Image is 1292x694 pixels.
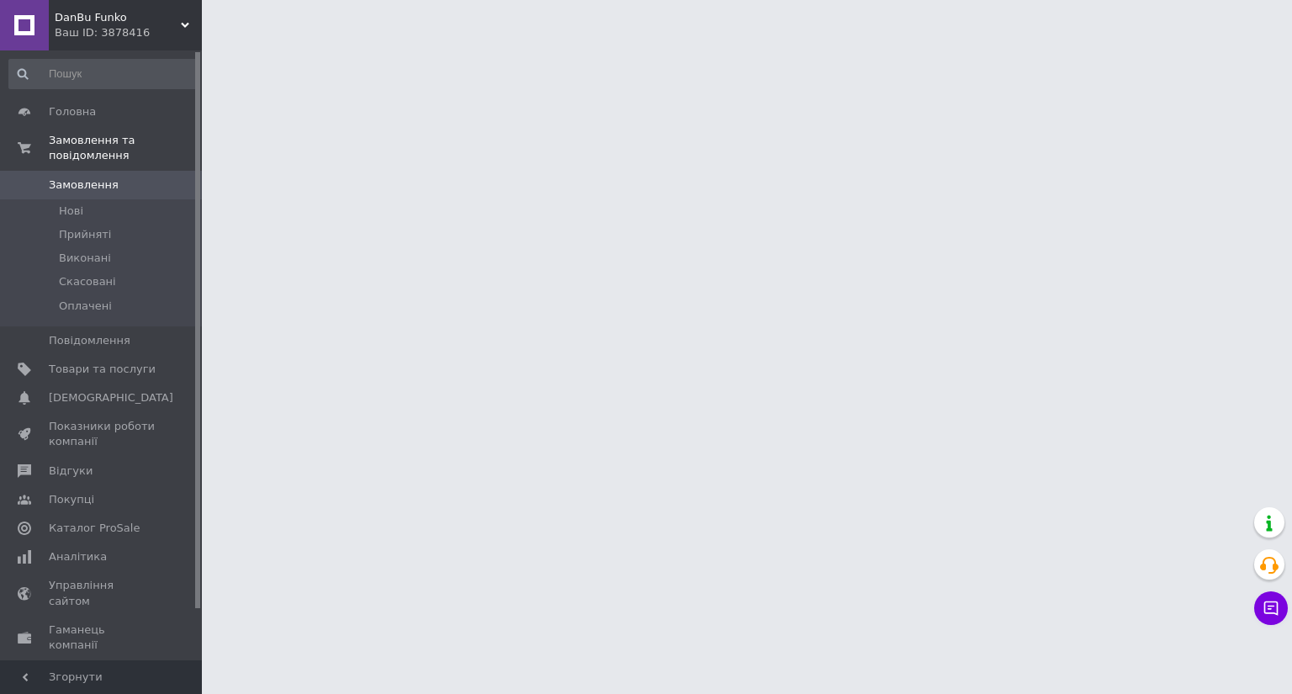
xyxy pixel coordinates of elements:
[49,464,93,479] span: Відгуки
[59,274,116,289] span: Скасовані
[49,492,94,507] span: Покупці
[49,104,96,119] span: Головна
[49,362,156,377] span: Товари та послуги
[59,204,83,219] span: Нові
[49,177,119,193] span: Замовлення
[49,390,173,405] span: [DEMOGRAPHIC_DATA]
[55,25,202,40] div: Ваш ID: 3878416
[49,419,156,449] span: Показники роботи компанії
[55,10,181,25] span: DanBu Funko
[8,59,199,89] input: Пошук
[49,133,202,163] span: Замовлення та повідомлення
[49,333,130,348] span: Повідомлення
[59,299,112,314] span: Оплачені
[49,622,156,653] span: Гаманець компанії
[49,521,140,536] span: Каталог ProSale
[59,251,111,266] span: Виконані
[59,227,111,242] span: Прийняті
[1254,591,1288,625] button: Чат з покупцем
[49,549,107,564] span: Аналітика
[49,578,156,608] span: Управління сайтом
